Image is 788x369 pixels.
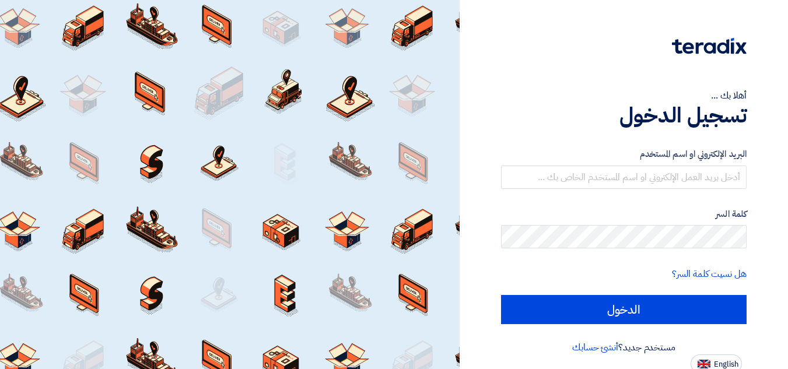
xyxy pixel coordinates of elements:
[501,208,747,221] label: كلمة السر
[714,360,738,368] span: English
[698,360,710,368] img: en-US.png
[501,147,747,161] label: البريد الإلكتروني او اسم المستخدم
[501,295,747,324] input: الدخول
[501,340,747,354] div: مستخدم جديد؟
[572,340,618,354] a: أنشئ حسابك
[501,103,747,128] h1: تسجيل الدخول
[672,38,747,54] img: Teradix logo
[672,267,747,281] a: هل نسيت كلمة السر؟
[501,166,747,189] input: أدخل بريد العمل الإلكتروني او اسم المستخدم الخاص بك ...
[501,89,747,103] div: أهلا بك ...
